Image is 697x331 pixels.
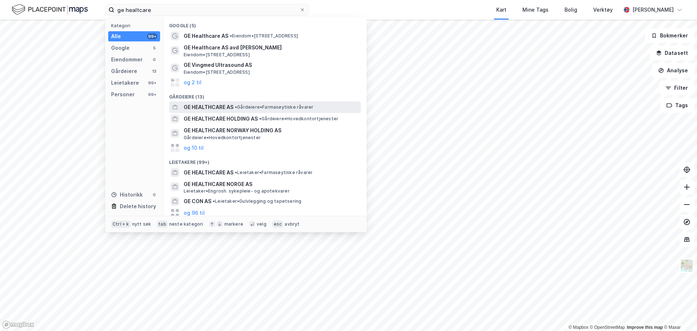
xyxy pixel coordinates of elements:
img: logo.f888ab2527a4732fd821a326f86c7f29.svg [12,3,88,16]
div: 13 [151,68,157,74]
button: Tags [660,98,694,113]
span: GE CON AS [184,197,211,206]
div: Ctrl + k [111,221,131,228]
div: Leietakere (99+) [163,154,367,167]
span: • [213,198,215,204]
span: GE HEALTHCARE AS [184,103,233,112]
span: Leietaker • Farmasøytiske råvarer [235,170,313,175]
span: Eiendom • [STREET_ADDRESS] [184,69,250,75]
input: Søk på adresse, matrikkel, gårdeiere, leietakere eller personer [114,4,299,15]
div: [PERSON_NAME] [632,5,674,14]
button: Filter [659,81,694,95]
div: nytt søk [132,221,151,227]
div: Delete history [120,202,156,211]
a: Mapbox [568,325,588,330]
div: Kategori [111,23,160,28]
span: GE HEALTHCARE AS [184,168,233,177]
div: Historikk [111,190,143,199]
span: GE HEALTHCARE HOLDING AS [184,114,258,123]
div: 0 [151,192,157,198]
span: GE Vingmed Ultrasound AS [184,61,358,69]
button: Analyse [652,63,694,78]
span: Gårdeiere • Hovedkontortjenester [259,116,338,122]
div: Google (5) [163,17,367,30]
div: Verktøy [593,5,613,14]
div: Bolig [564,5,577,14]
a: Improve this map [627,325,663,330]
span: GE Healthcare AS [184,32,228,40]
div: Gårdeiere [111,67,137,76]
div: Kart [496,5,506,14]
span: Gårdeiere • Hovedkontortjenester [184,135,261,141]
img: Z [680,259,694,273]
button: og 96 til [184,209,205,217]
div: 99+ [147,92,157,97]
span: Eiendom • [STREET_ADDRESS] [184,52,250,58]
div: tab [157,221,168,228]
div: velg [257,221,266,227]
span: Gårdeiere • Farmasøytiske råvarer [235,104,313,110]
div: 5 [151,45,157,51]
iframe: Chat Widget [661,296,697,331]
span: • [235,104,237,110]
div: neste kategori [169,221,203,227]
button: og 10 til [184,144,204,152]
div: Eiendommer [111,55,143,64]
span: GE HEALTHCARE NORGE AS [184,180,358,189]
div: esc [272,221,284,228]
div: Mine Tags [522,5,549,14]
span: Leietaker • Gulvlegging og tapetsering [213,198,301,204]
span: • [230,33,232,39]
button: Bokmerker [645,28,694,43]
div: Leietakere [111,78,139,87]
div: Gårdeiere (13) [163,88,367,101]
a: Mapbox homepage [2,320,34,329]
div: Google [111,44,130,52]
span: Eiendom • [STREET_ADDRESS] [230,33,298,39]
div: avbryt [285,221,299,227]
div: markere [224,221,243,227]
span: GE Healthcare AS avd [PERSON_NAME] [184,43,358,52]
span: • [235,170,237,175]
span: Leietaker • Engrosh. sykepleie- og apotekvarer [184,188,290,194]
span: GE HEALTHCARE NORWAY HOLDING AS [184,126,358,135]
button: Datasett [650,46,694,60]
div: 99+ [147,33,157,39]
a: OpenStreetMap [590,325,625,330]
button: og 2 til [184,78,201,87]
div: 0 [151,57,157,62]
div: Personer [111,90,135,99]
span: • [259,116,261,121]
div: Alle [111,32,121,41]
div: 99+ [147,80,157,86]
